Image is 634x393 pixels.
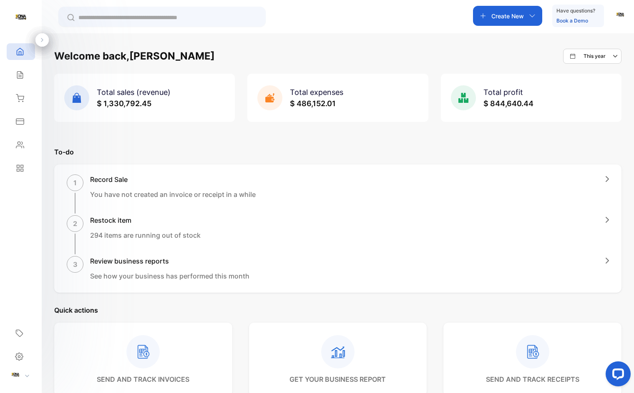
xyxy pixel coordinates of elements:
span: Total expenses [290,88,343,97]
h1: Record Sale [90,174,256,184]
p: send and track receipts [486,374,579,384]
h1: Welcome back, [PERSON_NAME] [54,49,215,64]
p: 1 [73,178,77,188]
h1: Restock item [90,215,201,225]
p: Create New [491,12,524,20]
a: Book a Demo [556,17,588,24]
p: Have questions? [556,7,595,15]
img: logo [15,11,27,23]
span: Total profit [483,88,523,97]
span: $ 1,330,792.45 [97,99,151,108]
span: $ 844,640.44 [483,99,533,108]
p: 2 [73,219,77,229]
span: Total sales (revenue) [97,88,171,97]
p: To-do [54,147,621,157]
img: profile [9,368,22,381]
p: 294 items are running out of stock [90,230,201,240]
p: Quick actions [54,305,621,315]
p: You have not created an invoice or receipt in a while [90,189,256,199]
button: avatar [614,6,626,26]
p: 3 [73,259,78,269]
p: send and track invoices [97,374,189,384]
button: This year [563,49,621,64]
img: avatar [614,8,626,21]
p: This year [584,52,606,60]
iframe: LiveChat chat widget [599,358,634,393]
h1: Review business reports [90,256,249,266]
button: Create New [473,6,542,26]
p: get your business report [289,374,386,384]
p: See how your business has performed this month [90,271,249,281]
span: $ 486,152.01 [290,99,336,108]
